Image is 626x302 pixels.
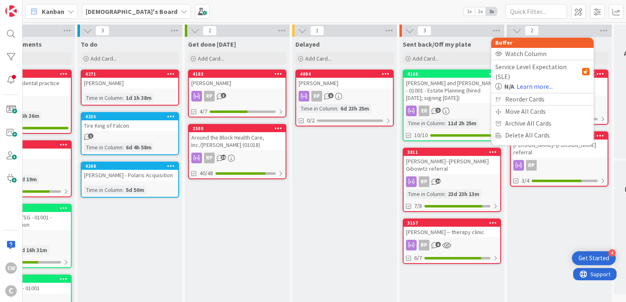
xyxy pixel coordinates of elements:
[337,104,338,113] span: :
[17,1,37,11] span: Support
[406,119,445,128] div: Time in Column
[296,70,393,78] div: 4094
[338,104,371,113] div: 6d 23h 25m
[526,160,537,171] div: RP
[85,114,178,119] div: 4255
[124,143,154,152] div: 6d 4h 58m
[517,81,553,91] a: Learn more...
[82,113,178,120] div: 4255
[122,143,124,152] span: :
[296,70,393,88] div: 4094[PERSON_NAME]
[413,55,439,62] span: Add Card...
[88,133,93,139] span: 1
[495,62,590,81] div: Service Level Expectation (SLE)
[404,149,500,174] div: 3811[PERSON_NAME]--[PERSON_NAME] Gibowitz referral
[16,111,41,120] div: 15h 36m
[124,93,154,102] div: 1d 1h 38m
[525,26,539,36] span: 2
[572,251,616,265] div: Open Get Started checklist, remaining modules: 4
[403,40,471,48] span: Sent back/Off my plate
[82,70,178,78] div: 4271
[82,120,178,131] div: Tire King of Falcon
[5,5,17,17] img: Visit kanbanzone.com
[446,119,479,128] div: 11d 2h 25m
[435,108,441,113] span: 5
[204,153,215,163] div: RP
[522,176,529,185] span: 3/4
[200,107,207,116] span: 4/7
[578,254,609,262] div: Get Started
[305,55,331,62] span: Add Card...
[404,70,500,78] div: 4166
[446,189,481,198] div: 23d 23h 13m
[85,71,178,77] div: 4271
[404,106,500,116] div: ER
[511,140,608,158] div: [PERSON_NAME]--[PERSON_NAME] referral
[42,7,64,16] span: Kanban
[193,71,286,77] div: 4183
[16,175,39,184] div: 1d 19m
[86,7,177,16] b: [DEMOGRAPHIC_DATA]'s Board
[84,185,122,194] div: Time in Column
[203,26,217,36] span: 2
[299,104,337,113] div: Time in Column
[404,227,500,237] div: [PERSON_NAME] -- therapy clinic
[189,70,286,88] div: 4183[PERSON_NAME]
[200,169,213,178] span: 40/48
[296,91,393,101] div: RP
[5,285,17,297] div: C
[414,131,428,140] span: 10/10
[404,149,500,156] div: 3811
[404,219,500,227] div: 3157
[82,70,178,88] div: 4271[PERSON_NAME]
[404,156,500,174] div: [PERSON_NAME]--[PERSON_NAME] Gibowitz referral
[475,7,486,16] span: 2x
[189,153,286,163] div: RP
[491,48,594,60] div: Watch Column
[417,26,431,36] span: 3
[307,116,315,125] span: 0/2
[404,176,500,187] div: RP
[300,71,393,77] div: 4094
[189,70,286,78] div: 4183
[311,91,322,101] div: RP
[419,176,429,187] div: RP
[84,93,122,102] div: Time in Column
[189,125,286,150] div: 2580Around the Block Health Care, Inc./[PERSON_NAME] (01018)
[221,93,226,98] span: 3
[198,55,224,62] span: Add Card...
[189,132,286,150] div: Around the Block Health Care, Inc./[PERSON_NAME] (01018)
[504,81,514,91] b: N/A
[296,78,393,88] div: [PERSON_NAME]
[122,93,124,102] span: :
[435,178,441,184] span: 10
[193,126,286,131] div: 2580
[221,155,226,160] span: 38
[189,125,286,132] div: 2580
[464,7,475,16] span: 1x
[407,71,500,77] div: 4166
[5,262,17,274] div: CW
[85,163,178,169] div: 4268
[310,26,324,36] span: 1
[404,70,500,103] div: 4166[PERSON_NAME] and [PERSON_NAME] - 01001 - Estate Planning (hired [DATE]; signing [DATE])
[328,93,333,98] span: 8
[82,162,178,170] div: 4268
[511,160,608,171] div: RP
[506,4,567,19] input: Quick Filter...
[16,246,49,255] div: 4d 16h 31m
[435,242,441,247] span: 6
[91,55,117,62] span: Add Card...
[84,143,122,152] div: Time in Column
[404,219,500,237] div: 3157[PERSON_NAME] -- therapy clinic
[491,117,594,129] div: Archive All Cards
[491,106,594,117] div: Move All Cards
[404,240,500,250] div: RP
[124,185,146,194] div: 5d 50m
[419,106,429,116] div: ER
[82,113,178,131] div: 4255Tire King of Falcon
[491,93,594,105] div: Reorder Cards
[189,91,286,101] div: RP
[82,78,178,88] div: [PERSON_NAME]
[414,254,422,262] span: 6/7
